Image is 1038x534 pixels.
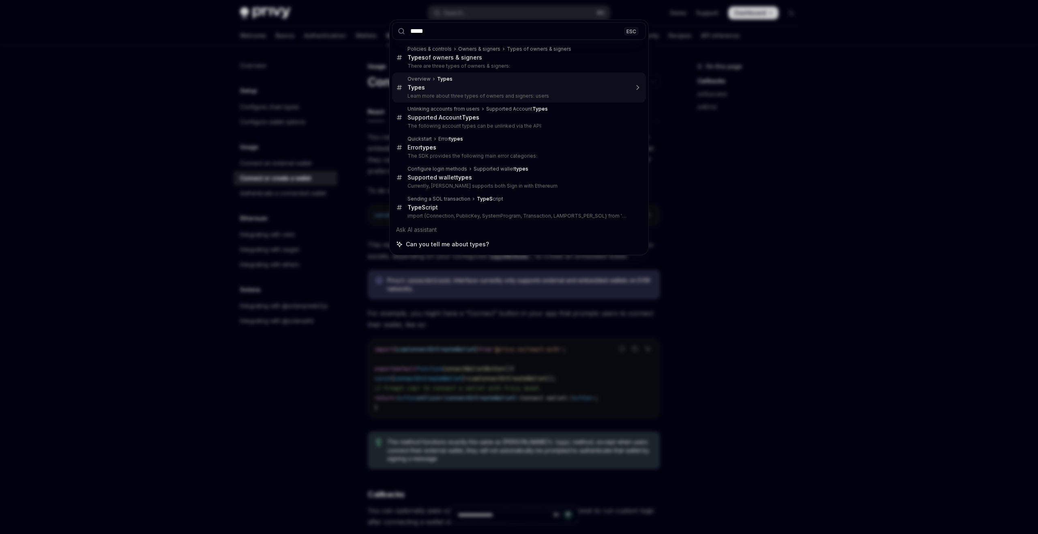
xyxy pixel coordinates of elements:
div: Quickstart [407,136,432,142]
div: Owners & signers [458,46,500,52]
div: Types of owners & signers [507,46,571,52]
p: There are three types of owners & signers: [407,63,629,69]
b: types [456,174,472,181]
div: Ask AI assistant [392,222,646,237]
div: Overview [407,76,431,82]
div: Supported wallet [474,166,528,172]
b: Types [462,114,479,121]
b: Types [407,84,425,91]
div: Policies & controls [407,46,452,52]
b: TypeS [477,196,493,202]
p: Learn more about three types of owners and signers: users [407,93,629,99]
div: Supported Account [486,106,548,112]
b: types [515,166,528,172]
b: Types [437,76,453,82]
div: Supported wallet [407,174,472,181]
p: The SDK provides the following main error categories: [407,153,629,159]
p: import {Connection, PublicKey, SystemProgram, Transaction, LAMPORTS_PER_SOL} from '@solana/web3.js' [407,213,629,219]
div: ESC [624,27,639,35]
div: cript [477,196,503,202]
b: types [449,136,463,142]
b: Types [407,54,425,61]
div: Supported Account [407,114,479,121]
div: of owners & signers [407,54,482,61]
div: Configure login methods [407,166,467,172]
div: Unlinking accounts from users [407,106,480,112]
div: Error [438,136,463,142]
b: types [420,144,436,151]
div: Error [407,144,436,151]
div: Sending a SOL transaction [407,196,470,202]
b: Types [532,106,548,112]
b: TypeS [407,204,425,211]
p: Currently, [PERSON_NAME] supports both Sign in with Ethereum [407,183,629,189]
p: The following account types can be unlinked via the API: [407,123,629,129]
div: cript [407,204,438,211]
span: Can you tell me about types? [406,240,489,248]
